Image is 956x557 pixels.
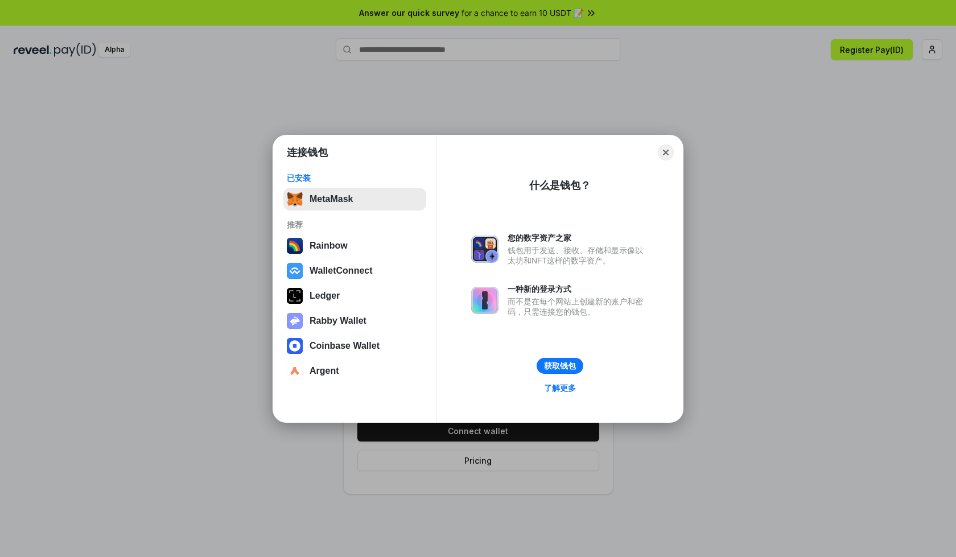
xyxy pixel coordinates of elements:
[287,173,423,183] div: 已安装
[287,238,303,254] img: svg+xml,%3Csvg%20width%3D%22120%22%20height%3D%22120%22%20viewBox%3D%220%200%20120%20120%22%20fil...
[287,191,303,207] img: svg+xml,%3Csvg%20fill%3D%22none%22%20height%3D%2233%22%20viewBox%3D%220%200%2035%2033%22%20width%...
[283,310,426,332] button: Rabby Wallet
[283,234,426,257] button: Rainbow
[310,194,353,204] div: MetaMask
[310,266,373,276] div: WalletConnect
[471,236,498,263] img: svg+xml,%3Csvg%20xmlns%3D%22http%3A%2F%2Fwww.w3.org%2F2000%2Fsvg%22%20fill%3D%22none%22%20viewBox...
[508,284,649,294] div: 一种新的登录方式
[658,145,674,160] button: Close
[287,220,423,230] div: 推荐
[471,287,498,314] img: svg+xml,%3Csvg%20xmlns%3D%22http%3A%2F%2Fwww.w3.org%2F2000%2Fsvg%22%20fill%3D%22none%22%20viewBox...
[310,241,348,251] div: Rainbow
[287,313,303,329] img: svg+xml,%3Csvg%20xmlns%3D%22http%3A%2F%2Fwww.w3.org%2F2000%2Fsvg%22%20fill%3D%22none%22%20viewBox...
[283,335,426,357] button: Coinbase Wallet
[287,288,303,304] img: svg+xml,%3Csvg%20xmlns%3D%22http%3A%2F%2Fwww.w3.org%2F2000%2Fsvg%22%20width%3D%2228%22%20height%3...
[508,245,649,266] div: 钱包用于发送、接收、存储和显示像以太坊和NFT这样的数字资产。
[310,366,339,376] div: Argent
[287,338,303,354] img: svg+xml,%3Csvg%20width%3D%2228%22%20height%3D%2228%22%20viewBox%3D%220%200%2028%2028%22%20fill%3D...
[508,296,649,317] div: 而不是在每个网站上创建新的账户和密码，只需连接您的钱包。
[283,284,426,307] button: Ledger
[287,363,303,379] img: svg+xml,%3Csvg%20width%3D%2228%22%20height%3D%2228%22%20viewBox%3D%220%200%2028%2028%22%20fill%3D...
[508,233,649,243] div: 您的数字资产之家
[537,358,583,374] button: 获取钱包
[544,361,576,371] div: 获取钱包
[283,259,426,282] button: WalletConnect
[287,146,328,159] h1: 连接钱包
[287,263,303,279] img: svg+xml,%3Csvg%20width%3D%2228%22%20height%3D%2228%22%20viewBox%3D%220%200%2028%2028%22%20fill%3D...
[310,341,380,351] div: Coinbase Wallet
[283,188,426,211] button: MetaMask
[310,291,340,301] div: Ledger
[529,179,591,192] div: 什么是钱包？
[537,381,583,395] a: 了解更多
[283,360,426,382] button: Argent
[310,316,366,326] div: Rabby Wallet
[544,383,576,393] div: 了解更多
